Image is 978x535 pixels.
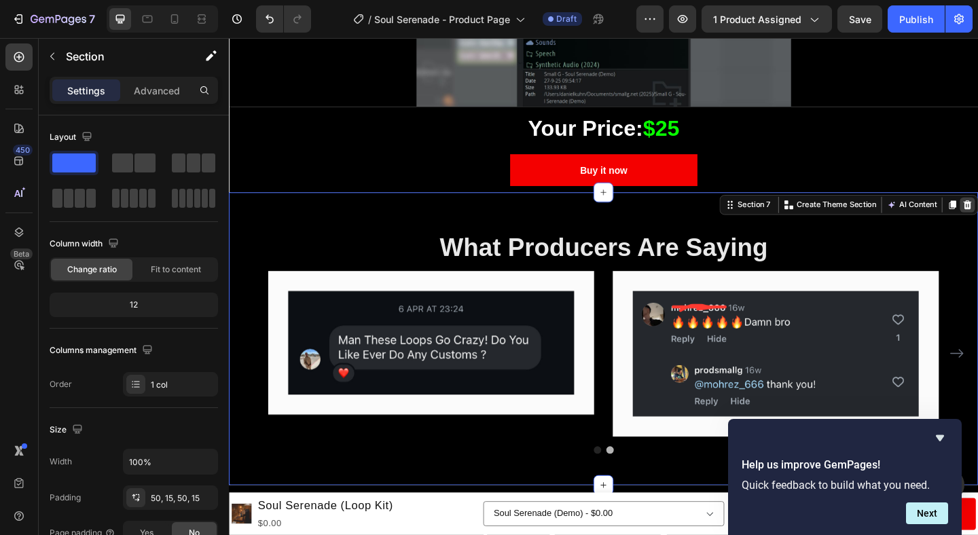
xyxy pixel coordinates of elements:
[151,379,215,391] div: 1 col
[837,5,882,33] button: Save
[625,504,652,530] button: increment
[742,430,948,524] div: Help us improve GemPages!
[229,38,978,535] iframe: Design area
[545,504,572,530] button: decrement
[50,456,72,468] div: Width
[256,5,311,33] div: Undo/Redo
[134,84,180,98] p: Advanced
[368,12,372,26] span: /
[50,492,81,504] div: Padding
[204,81,611,115] h2: Your Price:
[50,342,156,360] div: Columns management
[30,498,180,519] h1: Soul Serenade (Loop Kit)
[551,175,592,187] div: Section 7
[439,275,750,411] img: gempages_536743774492034257-2ce8f9ad-e531-40ba-b270-498006beac7e.jpg
[742,479,948,492] p: Quick feedback to build what you need.
[13,145,33,155] div: 450
[397,444,405,452] button: Dot
[382,134,433,153] div: Buy it now
[374,12,510,26] span: Soul Serenade - Product Page
[66,48,177,64] p: Section
[899,12,933,26] div: Publish
[556,13,577,25] span: Draft
[572,504,625,530] input: quantity
[888,5,945,33] button: Publish
[50,421,86,439] div: Size
[702,5,832,33] button: 1 product assigned
[681,500,812,535] button: Add to cart
[450,85,490,111] span: $25
[10,248,33,259] div: Beta
[67,84,105,98] p: Settings
[151,263,201,276] span: Fit to content
[10,208,805,246] h2: What Producers Are Saying
[124,449,217,474] input: Auto
[781,332,803,354] button: Carousel Next Arrow
[906,502,948,524] button: Next question
[720,509,774,527] div: Add to cart
[713,173,773,189] button: AI Content
[742,457,948,473] h2: Help us improve GemPages!
[306,126,509,161] button: Buy it now
[932,430,948,446] button: Hide survey
[5,5,101,33] button: 7
[849,14,871,25] span: Save
[50,378,72,390] div: Order
[617,175,704,187] p: Create Theme Section
[67,263,117,276] span: Change ratio
[65,275,376,388] img: gempages_536743774492034257-05ef8a8c-cca1-4bc9-a906-a456fa254650.jpg
[50,128,95,147] div: Layout
[89,11,95,27] p: 7
[52,295,215,314] div: 12
[151,492,215,504] div: 50, 15, 50, 15
[713,12,801,26] span: 1 product assigned
[50,235,122,253] div: Column width
[410,444,418,452] button: Dot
